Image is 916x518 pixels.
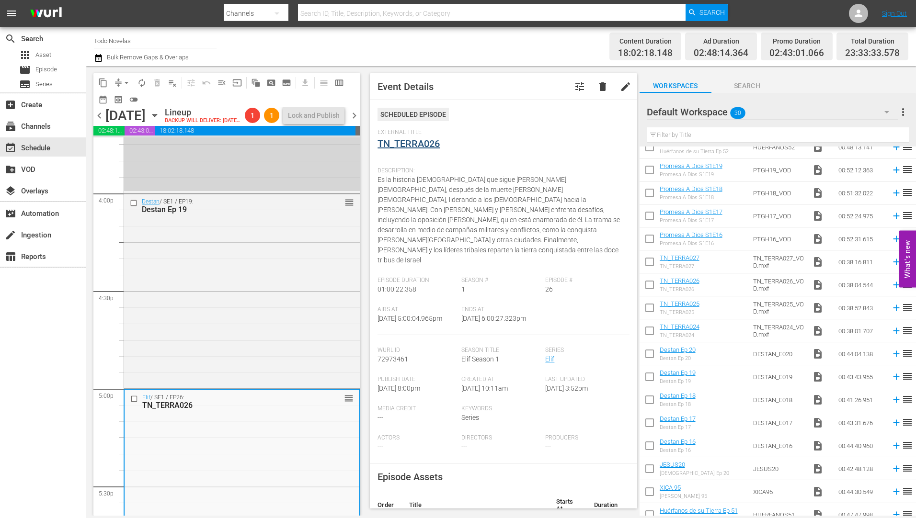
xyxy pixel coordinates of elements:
button: Lock and Publish [283,107,344,124]
div: Content Duration [618,34,673,48]
span: [DATE] 3:52pm [545,384,588,392]
span: Directors [461,434,540,442]
td: 00:44:40.960 [835,434,887,457]
span: 72973461 [378,355,408,363]
span: chevron_left [93,110,105,122]
td: 00:44:04.138 [835,342,887,365]
span: Video [812,302,824,314]
span: Video [812,440,824,451]
span: Created At [461,376,540,383]
span: Video [812,210,824,222]
span: reorder [902,210,913,221]
td: 00:43:43.955 [835,365,887,388]
span: Last Updated [545,376,624,383]
svg: Add to Schedule [891,394,902,405]
span: [DATE] 10:11am [461,384,508,392]
a: Destan Ep 16 [660,438,696,445]
td: 00:52:12.363 [835,158,887,181]
span: Description: [378,167,624,175]
span: Episode [35,65,57,74]
td: XICA95 [749,480,808,503]
span: reorder [902,485,913,497]
td: 00:41:26.951 [835,388,887,411]
div: Ad Duration [694,34,748,48]
span: content_copy [98,78,108,88]
span: Video [812,164,824,176]
span: Season Title [461,347,540,354]
span: reorder [902,164,913,175]
span: Reports [5,251,16,262]
svg: Add to Schedule [891,280,902,290]
button: reorder [344,197,354,207]
span: reorder [902,141,913,152]
div: TN_TERRA025 [660,309,699,315]
td: 00:52:31.615 [835,227,887,250]
td: PTGH17_VOD [749,204,808,227]
a: TN_TERRA026 [660,277,699,284]
div: Lineup [165,107,241,118]
div: Lock and Publish [288,107,340,124]
span: Ingestion [5,229,16,241]
div: Destan Ep 20 [660,355,696,361]
td: JESUS20 [749,457,808,480]
div: Huérfanos de su Tierra Ep 52 [660,148,738,155]
div: Promesa A Dios S1E18 [660,194,722,201]
div: Promesa A Dios S1E19 [660,171,722,178]
div: / SE1 / EP26: [142,394,311,410]
td: 00:43:31.676 [835,411,887,434]
a: Destan Ep 19 [660,369,696,376]
div: [DATE] [105,108,146,124]
a: Destan Ep 18 [660,392,696,399]
svg: Add to Schedule [891,165,902,175]
span: more_vert [897,106,909,118]
span: Copy Lineup [95,75,111,90]
td: 00:38:01.707 [835,319,887,342]
span: Workspaces [640,80,711,92]
span: Fill episodes with ad slates [214,75,229,90]
span: reorder [902,417,913,428]
td: TN_TERRA025_VOD.mxf [749,296,808,319]
span: toggle_off [129,95,138,104]
svg: Add to Schedule [891,234,902,244]
svg: Add to Schedule [891,349,902,359]
a: Promesa A Dios S1E17 [660,208,722,215]
span: Overlays [5,185,16,197]
span: 30 [730,103,745,123]
span: reorder [344,197,354,208]
span: Media Credit [378,405,457,413]
td: 00:44:30.549 [835,480,887,503]
span: Ends At [461,306,540,314]
span: preview_outlined [114,95,123,104]
button: Search [686,4,728,21]
span: Season # [461,277,540,284]
span: reorder [902,439,913,451]
td: DESTAN_E017 [749,411,808,434]
button: Open Feedback Widget [899,231,916,288]
svg: Add to Schedule [891,440,902,451]
td: TN_TERRA026_VOD.mxf [749,273,808,296]
span: pageview_outlined [266,78,276,88]
span: Week Calendar View [332,75,347,90]
a: JESUS20 [660,461,685,468]
span: chevron_right [348,110,360,122]
td: HUERFANOS52 [749,135,808,158]
span: Create [5,99,16,111]
svg: Add to Schedule [891,486,902,497]
a: Destan Ep 20 [660,346,696,353]
span: Customize Event [574,81,585,92]
svg: Add to Schedule [891,211,902,221]
span: Video [812,371,824,383]
span: 18:02:18.148 [618,48,673,59]
span: auto_awesome_motion_outlined [251,78,261,88]
span: [DATE] 5:00:04.965pm [378,315,442,322]
span: Month Calendar View [95,92,111,107]
span: --- [378,414,383,421]
div: Destan Ep 19 [142,205,312,214]
span: Airs At [378,306,457,314]
span: Series [545,347,624,354]
td: 00:52:24.975 [835,204,887,227]
span: Video [812,279,824,291]
div: [DEMOGRAPHIC_DATA] Ep 20 [660,470,729,476]
svg: Add to Schedule [891,257,902,267]
div: BACKUP WILL DELIVER: [DATE] 4a (local) [165,118,241,124]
